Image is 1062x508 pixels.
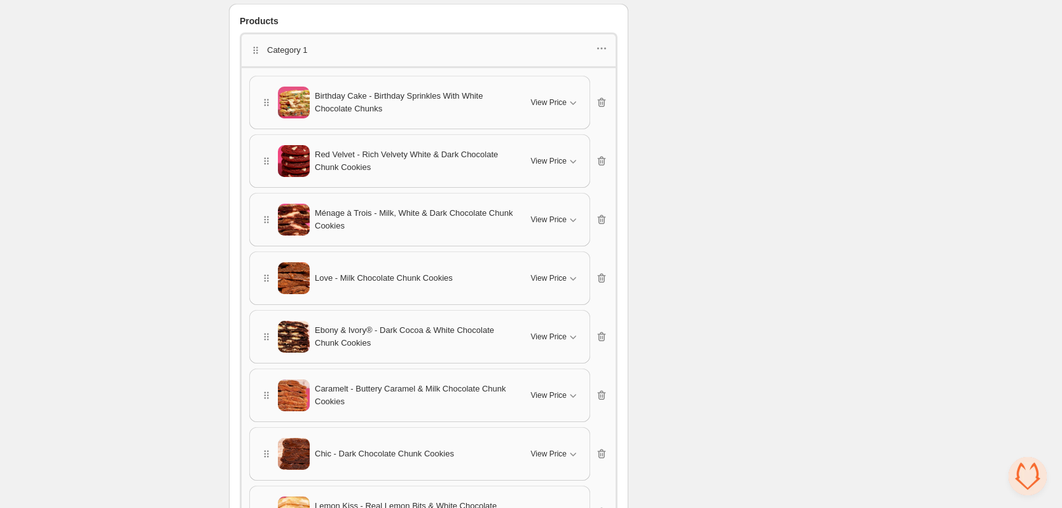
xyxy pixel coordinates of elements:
[531,215,567,225] span: View Price
[267,44,308,57] p: Category 1
[278,434,310,474] img: Chic - Dark Chocolate Chunk Cookies
[278,200,310,239] img: Ménage à Trois - Milk, White & Dark Chocolate Chunk Cookies
[523,268,587,288] button: View Price
[523,92,587,113] button: View Price
[531,390,567,400] span: View Price
[315,324,516,349] span: Ebony & Ivory® - Dark Cocoa & White Chocolate Chunk Cookies
[278,258,310,298] img: Love - Milk Chocolate Chunk Cookies
[531,156,567,166] span: View Price
[315,383,516,408] span: Caramelt - Buttery Caramel & Milk Chocolate Chunk Cookies
[278,141,310,181] img: Red Velvet - Rich Velvety White & Dark Chocolate Chunk Cookies
[240,15,279,27] span: Products
[1009,457,1047,495] div: Ouvrir le chat
[531,273,567,283] span: View Price
[278,317,310,356] img: Ebony & Ivory® - Dark Cocoa & White Chocolate Chunk Cookies
[278,83,310,122] img: Birthday Cake - Birthday Sprinkles With White Chocolate Chunks
[523,327,587,347] button: View Price
[531,332,567,342] span: View Price
[315,207,516,232] span: Ménage à Trois - Milk, White & Dark Chocolate Chunk Cookies
[315,90,516,115] span: Birthday Cake - Birthday Sprinkles With White Chocolate Chunks
[523,209,587,230] button: View Price
[315,448,454,460] span: Chic - Dark Chocolate Chunk Cookies
[315,272,453,285] span: Love - Milk Chocolate Chunk Cookies
[523,444,587,464] button: View Price
[278,376,310,415] img: Caramelt - Buttery Caramel & Milk Chocolate Chunk Cookies
[531,97,567,108] span: View Price
[531,449,567,459] span: View Price
[523,151,587,171] button: View Price
[315,148,516,174] span: Red Velvet - Rich Velvety White & Dark Chocolate Chunk Cookies
[523,385,587,406] button: View Price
